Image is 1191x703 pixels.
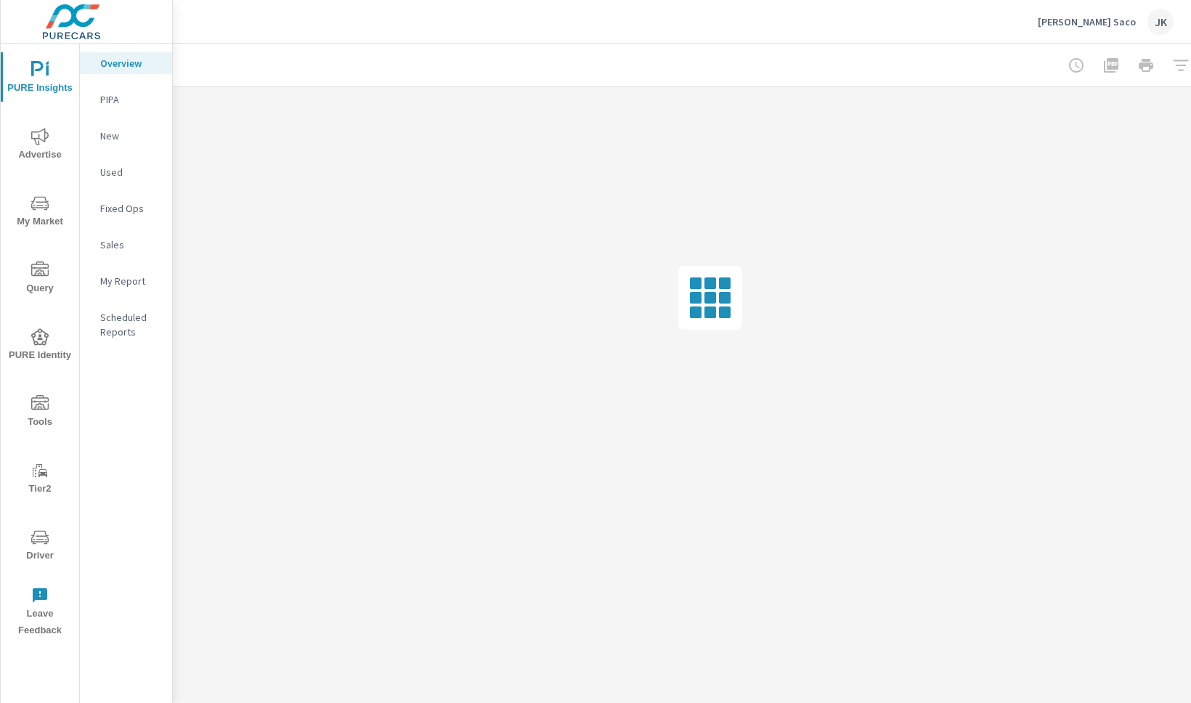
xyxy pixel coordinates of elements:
span: Driver [5,529,75,564]
div: Overview [80,52,172,74]
span: Tools [5,395,75,431]
p: Scheduled Reports [100,310,160,339]
div: New [80,125,172,147]
span: PURE Identity [5,328,75,364]
div: Fixed Ops [80,198,172,219]
span: Advertise [5,128,75,163]
span: Tier2 [5,462,75,497]
div: PIPA [80,89,172,110]
p: PIPA [100,92,160,107]
div: Used [80,161,172,183]
p: Used [100,165,160,179]
div: Sales [80,234,172,256]
div: nav menu [1,44,79,645]
p: Fixed Ops [100,201,160,216]
p: Overview [100,56,160,70]
div: My Report [80,270,172,292]
div: Scheduled Reports [80,306,172,343]
span: Query [5,261,75,297]
p: New [100,129,160,143]
div: JK [1147,9,1174,35]
span: PURE Insights [5,61,75,97]
p: My Report [100,274,160,288]
span: Leave Feedback [5,587,75,639]
span: My Market [5,195,75,230]
p: Sales [100,237,160,252]
p: [PERSON_NAME] Saco [1038,15,1136,28]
